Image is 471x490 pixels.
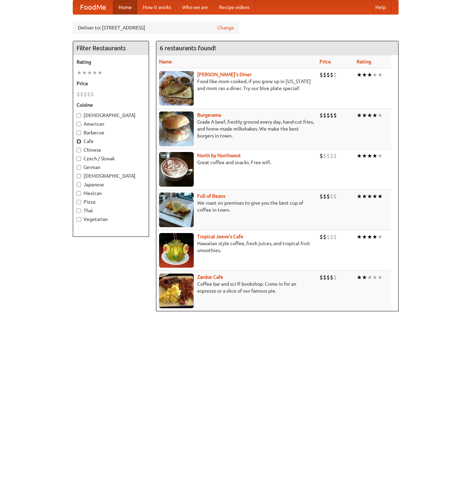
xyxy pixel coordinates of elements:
[333,274,337,281] li: $
[320,59,331,64] a: Price
[330,71,333,79] li: $
[330,274,333,281] li: $
[159,118,314,139] p: Grade A beef, freshly ground every day, hand-cut fries, and home-made milkshakes. We make the bes...
[362,274,367,281] li: ★
[177,0,213,14] a: Who we are
[77,80,145,87] h5: Price
[77,69,82,77] li: ★
[77,182,81,187] input: Japanese
[77,198,145,205] label: Pizza
[320,233,323,241] li: $
[372,112,377,119] li: ★
[160,45,216,51] ng-pluralize: 6 restaurants found!
[333,152,337,160] li: $
[77,129,145,136] label: Barbecue
[367,274,372,281] li: ★
[326,112,330,119] li: $
[377,274,383,281] li: ★
[77,200,81,204] input: Pizza
[77,90,80,98] li: $
[77,172,145,179] label: [DEMOGRAPHIC_DATA]
[357,59,371,64] a: Rating
[372,193,377,200] li: ★
[370,0,391,14] a: Help
[77,139,81,144] input: Cafe
[159,159,314,166] p: Great coffee and snacks. Free wifi.
[362,233,367,241] li: ★
[372,71,377,79] li: ★
[159,59,172,64] a: Name
[333,233,337,241] li: $
[197,112,221,118] a: Burgerama
[362,112,367,119] li: ★
[217,24,234,31] a: Change
[320,152,323,160] li: $
[77,122,81,126] input: American
[82,69,87,77] li: ★
[326,152,330,160] li: $
[326,274,330,281] li: $
[73,0,113,14] a: FoodMe
[367,71,372,79] li: ★
[377,233,383,241] li: ★
[77,131,81,135] input: Barbecue
[77,217,81,222] input: Vegetarian
[159,280,314,294] p: Coffee bar and sci-fi bookshop. Come in for an espresso or a slice of our famous pie.
[77,174,81,178] input: [DEMOGRAPHIC_DATA]
[87,69,92,77] li: ★
[320,193,323,200] li: $
[73,41,149,55] h4: Filter Restaurants
[357,274,362,281] li: ★
[159,71,194,106] img: sallys.jpg
[159,199,314,213] p: We roast on premises to give you the best cup of coffee in town.
[367,233,372,241] li: ★
[372,233,377,241] li: ★
[77,164,145,171] label: German
[377,152,383,160] li: ★
[77,181,145,188] label: Japanese
[137,0,177,14] a: How it works
[77,216,145,223] label: Vegetarian
[367,152,372,160] li: ★
[197,234,243,239] b: Tropical Jeeve's Cafe
[77,138,145,145] label: Cafe
[77,207,145,214] label: Thai
[77,121,145,127] label: American
[73,21,239,34] div: Deliver to: [STREET_ADDRESS]
[159,193,194,227] img: beans.jpg
[362,193,367,200] li: ★
[113,0,137,14] a: Home
[326,233,330,241] li: $
[320,112,323,119] li: $
[77,155,145,162] label: Czech / Slovak
[197,274,223,280] a: Zardoz Cafe
[77,157,81,161] input: Czech / Slovak
[80,90,84,98] li: $
[77,208,81,213] input: Thai
[90,90,94,98] li: $
[323,233,326,241] li: $
[330,152,333,160] li: $
[333,71,337,79] li: $
[159,240,314,254] p: Hawaiian style coffee, fresh juices, and tropical fruit smoothies.
[159,112,194,146] img: burgerama.jpg
[372,152,377,160] li: ★
[97,69,103,77] li: ★
[197,193,225,199] a: Full of Beans
[197,72,252,77] b: [PERSON_NAME]'s Diner
[377,71,383,79] li: ★
[333,193,337,200] li: $
[367,193,372,200] li: ★
[77,112,145,119] label: [DEMOGRAPHIC_DATA]
[323,71,326,79] li: $
[77,59,145,65] h5: Rating
[362,71,367,79] li: ★
[357,152,362,160] li: ★
[197,153,241,158] a: North by Northwest
[320,274,323,281] li: $
[84,90,87,98] li: $
[333,112,337,119] li: $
